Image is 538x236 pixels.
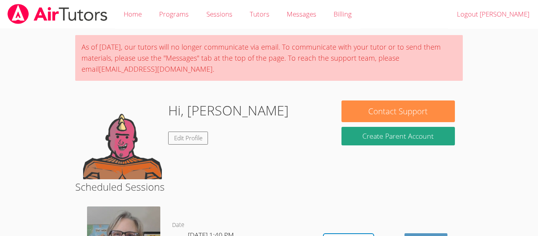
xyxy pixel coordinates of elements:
[287,9,316,19] span: Messages
[75,35,463,81] div: As of [DATE], our tutors will no longer communicate via email. To communicate with your tutor or ...
[75,179,463,194] h2: Scheduled Sessions
[7,4,108,24] img: airtutors_banner-c4298cdbf04f3fff15de1276eac7730deb9818008684d7c2e4769d2f7ddbe033.png
[168,100,289,121] h1: Hi, [PERSON_NAME]
[341,127,455,145] button: Create Parent Account
[341,100,455,122] button: Contact Support
[168,132,208,145] a: Edit Profile
[83,100,162,179] img: default.png
[172,220,184,230] dt: Date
